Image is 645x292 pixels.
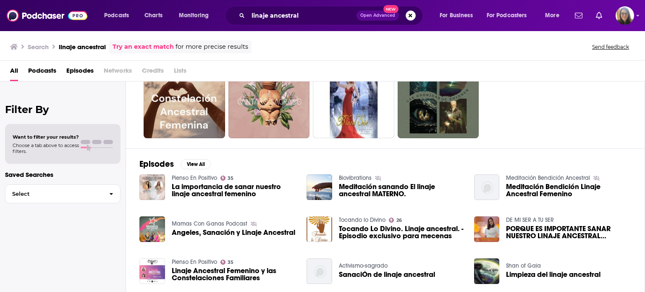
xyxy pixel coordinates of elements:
[506,262,541,269] a: Shan of Gaia
[28,64,56,81] a: Podcasts
[506,183,631,197] a: Meditación Bendición Linaje Ancestral Femenino
[98,9,140,22] button: open menu
[142,64,164,81] span: Credits
[440,10,473,21] span: For Business
[7,8,87,24] img: Podchaser - Follow, Share and Rate Podcasts
[572,8,586,23] a: Show notifications dropdown
[5,191,102,197] span: Select
[506,174,590,182] a: Meditación Bendición Ancestral
[590,43,632,50] button: Send feedback
[474,258,500,284] img: Limpieza del linaje ancestral
[144,10,163,21] span: Charts
[506,216,554,224] a: DE MI SER A TU SER
[357,11,399,21] button: Open AdvancedNew
[5,103,121,116] h2: Filter By
[481,9,539,22] button: open menu
[474,174,500,200] img: Meditación Bendición Linaje Ancestral Femenino
[307,258,332,284] img: SanaciÓn de linaje ancestral
[139,174,165,200] img: La importancia de sanar nuestro linaje ancestral femenino
[139,216,165,242] img: Angeles, Sanación y Linaje Ancestral
[616,6,634,25] span: Logged in as akolesnik
[13,134,79,140] span: Want to filter your results?
[181,159,211,169] button: View All
[172,183,297,197] a: La importancia de sanar nuestro linaje ancestral femenino
[339,216,385,224] a: Tocando lo Divino
[506,225,631,239] a: PORQUE ES IMPORTANTE SANAR NUESTRO LINAJE ANCESTRAL FEMENINO
[233,6,431,25] div: Search podcasts, credits, & more...
[173,9,220,22] button: open menu
[228,260,233,264] span: 35
[593,8,606,23] a: Show notifications dropdown
[389,218,402,223] a: 26
[339,174,372,182] a: Biovibrations
[139,159,174,169] h2: Episodes
[474,216,500,242] img: PORQUE ES IMPORTANTE SANAR NUESTRO LINAJE ANCESTRAL FEMENINO
[228,57,310,138] a: 9
[220,260,234,265] a: 35
[139,9,168,22] a: Charts
[616,6,634,25] img: User Profile
[172,267,297,281] a: Linaje Ancestral Femenino y las Constelaciones Familiares
[539,9,570,22] button: open menu
[179,10,209,21] span: Monitoring
[383,5,399,13] span: New
[172,258,217,266] a: Pienso En Positivo
[13,142,79,154] span: Choose a tab above to access filters.
[228,176,233,180] span: 35
[396,218,402,222] span: 26
[174,64,186,81] span: Lists
[176,42,248,52] span: for more precise results
[248,9,357,22] input: Search podcasts, credits, & more...
[10,64,18,81] a: All
[616,6,634,25] button: Show profile menu
[113,42,174,52] a: Try an exact match
[506,271,600,278] a: Limpieza del linaje ancestral
[339,271,435,278] a: SanaciÓn de linaje ancestral
[104,64,132,81] span: Networks
[487,10,527,21] span: For Podcasters
[139,159,211,169] a: EpisodesView All
[66,64,94,81] a: Episodes
[307,216,332,242] img: Tocando Lo Divino. Linaje ancestral. - Episodio exclusivo para mecenas
[5,171,121,179] p: Saved Searches
[220,176,234,181] a: 35
[434,9,483,22] button: open menu
[172,220,247,227] a: Mamas Con Ganas Podcast
[28,43,49,51] h3: Search
[5,184,121,203] button: Select
[339,225,464,239] a: Tocando Lo Divino. Linaje ancestral. - Episodio exclusivo para mecenas
[339,262,388,269] a: Activismo-sagrado
[172,174,217,182] a: Pienso En Positivo
[59,43,106,51] h3: linaje ancestral
[104,10,129,21] span: Podcasts
[339,183,464,197] a: Meditación sanando El linaje ancestral MATERNO.
[307,174,332,200] img: Meditación sanando El linaje ancestral MATERNO.
[172,229,295,236] a: Angeles, Sanación y Linaje Ancestral
[545,10,559,21] span: More
[139,258,165,284] img: Linaje Ancestral Femenino y las Constelaciones Familiares
[360,13,395,18] span: Open Advanced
